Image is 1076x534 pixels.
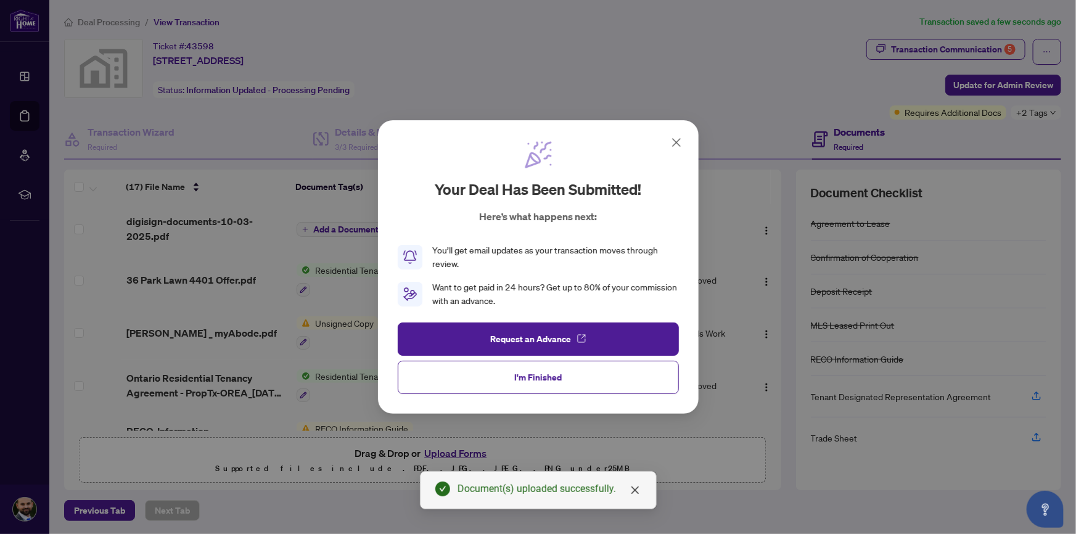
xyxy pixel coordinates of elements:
[398,322,679,356] button: Request an Advance
[1027,491,1064,528] button: Open asap
[630,485,640,495] span: close
[628,483,642,497] a: Close
[458,482,641,496] div: Document(s) uploaded successfully.
[490,329,571,349] span: Request an Advance
[435,482,450,496] span: check-circle
[432,244,679,271] div: You’ll get email updates as your transaction moves through review.
[514,368,562,387] span: I'm Finished
[479,209,597,224] p: Here’s what happens next:
[398,361,679,394] button: I'm Finished
[435,179,641,199] h2: Your deal has been submitted!
[432,281,679,308] div: Want to get paid in 24 hours? Get up to 80% of your commission with an advance.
